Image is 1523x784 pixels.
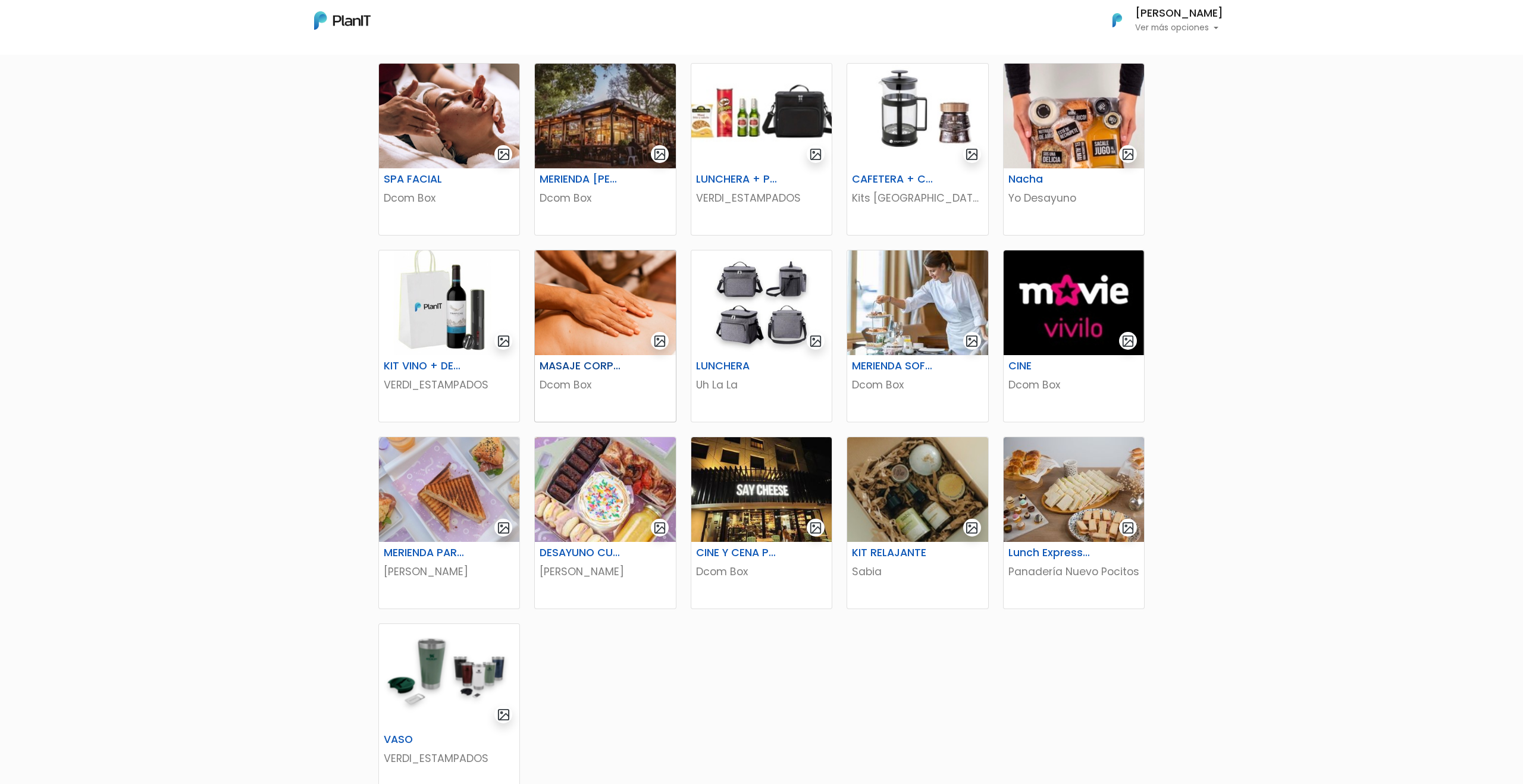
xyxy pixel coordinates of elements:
a: gallery-light Nacha Yo Desayuno [1003,63,1145,236]
p: Kits [GEOGRAPHIC_DATA] [852,190,983,206]
img: gallery-light [497,708,510,722]
h6: CAFETERA + CAFÉ [PERSON_NAME] [845,173,942,186]
img: gallery-light [497,521,510,535]
p: Dcom Box [1008,377,1139,393]
img: gallery-light [809,521,823,535]
h6: DESAYUNO CUMPLE PARA 1 [532,547,629,559]
h6: LUNCHERA [689,360,786,372]
img: thumb_9A159ECA-3452-4DC8-A68F-9EF8AB81CC9F.jpeg [847,437,988,542]
p: Dcom Box [384,190,515,206]
p: Yo Desayuno [1008,190,1139,206]
h6: CINE Y CENA PARA 2 [689,547,786,559]
img: gallery-light [497,334,510,348]
img: thumb_D894C8AE-60BF-4788-A814-9D6A2BE292DF.jpeg [1004,64,1144,168]
a: gallery-light CAFETERA + CAFÉ [PERSON_NAME] Kits [GEOGRAPHIC_DATA] [847,63,988,236]
a: gallery-light MERIENDA PARA 2 [PERSON_NAME] [378,437,520,609]
a: gallery-light LUNCHERA + PICADA VERDI_ESTAMPADOS [691,63,832,236]
a: gallery-light KIT RELAJANTE Sabia [847,437,988,609]
img: thumb_63AE2317-F514-41F3-A209-2759B9902972.jpeg [847,64,988,168]
p: [PERSON_NAME] [540,564,670,579]
h6: KIT VINO + DESCORCHADOR [377,360,474,372]
img: PlanIt Logo [314,11,371,30]
img: thumb_WhatsApp_Image_2024-05-07_at_13.48.22.jpeg [1004,437,1144,542]
img: thumb_WhatsApp_Image_2025-02-28_at_13.43.42__2_.jpeg [535,437,675,542]
a: gallery-light MASAJE CORPORAL Dcom Box [534,250,676,422]
img: thumb_WhatsApp_Image_2024-04-18_at_14.35.47.jpeg [847,250,988,355]
img: thumb_B5069BE2-F4D7-4801-A181-DF9E184C69A6.jpeg [691,64,832,168]
p: Sabia [852,564,983,579]
p: VERDI_ESTAMPADOS [696,190,827,206]
h6: LUNCHERA + PICADA [689,173,786,186]
img: thumb_WhatsApp_Image_2024-05-31_at_10.12.15.jpeg [691,437,832,542]
img: thumb_thumb_194E8C92-9FC3-430B-9E41-01D9E9B75AED.jpeg [379,437,519,542]
img: gallery-light [809,334,823,348]
img: gallery-light [809,148,823,161]
p: [PERSON_NAME] [384,564,515,579]
img: gallery-light [653,521,667,535]
img: gallery-light [965,334,979,348]
p: Panadería Nuevo Pocitos [1008,564,1139,579]
a: gallery-light SPA FACIAL Dcom Box [378,63,520,236]
a: gallery-light CINE Y CENA PARA 2 Dcom Box [691,437,832,609]
h6: MERIENDA PARA 2 [377,547,474,559]
div: ¿Necesitás ayuda? [61,11,171,35]
img: thumb_thumb_moviecenter_logo.jpeg [1004,250,1144,355]
h6: MERIENDA SOFITEL [845,360,942,372]
a: gallery-light DESAYUNO CUMPLE PARA 1 [PERSON_NAME] [534,437,676,609]
p: Dcom Box [540,377,670,393]
img: gallery-light [965,521,979,535]
img: thumb_6349CFF3-484F-4BCD-9940-78224EC48F4B.jpeg [535,64,675,168]
a: gallery-light KIT VINO + DESCORCHADOR VERDI_ESTAMPADOS [378,250,520,422]
p: Dcom Box [696,564,827,579]
button: PlanIt Logo [PERSON_NAME] Ver más opciones [1097,5,1223,36]
a: gallery-light Lunch Express 5 personas Panadería Nuevo Pocitos [1003,437,1145,609]
img: gallery-light [497,148,510,161]
h6: CINE [1001,360,1098,372]
img: thumb_image__copia___copia___copia___copia___copia___copia___copia___copia___copia_-Photoroom__28... [691,250,832,355]
h6: Nacha [1001,173,1098,186]
img: gallery-light [653,334,667,348]
h6: KIT RELAJANTE [845,547,942,559]
img: gallery-light [1121,521,1135,535]
img: thumb_2AAA59ED-4AB8-4286-ADA8-D238202BF1A2.jpeg [379,64,519,168]
img: PlanIt Logo [1104,7,1130,33]
a: gallery-light MERIENDA [PERSON_NAME] CAFÉ Dcom Box [534,63,676,236]
a: gallery-light MERIENDA SOFITEL Dcom Box [847,250,988,422]
h6: MASAJE CORPORAL [532,360,629,372]
img: gallery-light [965,148,979,161]
p: VERDI_ESTAMPADOS [384,751,515,766]
img: thumb_EEBA820B-9A13-4920-8781-964E5B39F6D7.jpeg [535,250,675,355]
img: gallery-light [653,148,667,161]
h6: MERIENDA [PERSON_NAME] CAFÉ [532,173,629,186]
a: gallery-light LUNCHERA Uh La La [691,250,832,422]
h6: VASO [377,733,474,746]
img: gallery-light [1121,334,1135,348]
p: Dcom Box [852,377,983,393]
h6: [PERSON_NAME] [1135,8,1223,19]
a: gallery-light CINE Dcom Box [1003,250,1145,422]
img: gallery-light [1121,148,1135,161]
p: Uh La La [696,377,827,393]
p: Dcom Box [540,190,670,206]
p: Ver más opciones [1135,24,1223,32]
img: thumb_Captura_de_pantalla_2025-05-29_133446.png [379,624,519,729]
img: thumb_WhatsApp_Image_2024-06-27_at_13.35.36__1_.jpeg [379,250,519,355]
p: VERDI_ESTAMPADOS [384,377,515,393]
h6: Lunch Express 5 personas [1001,547,1098,559]
h6: SPA FACIAL [377,173,474,186]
